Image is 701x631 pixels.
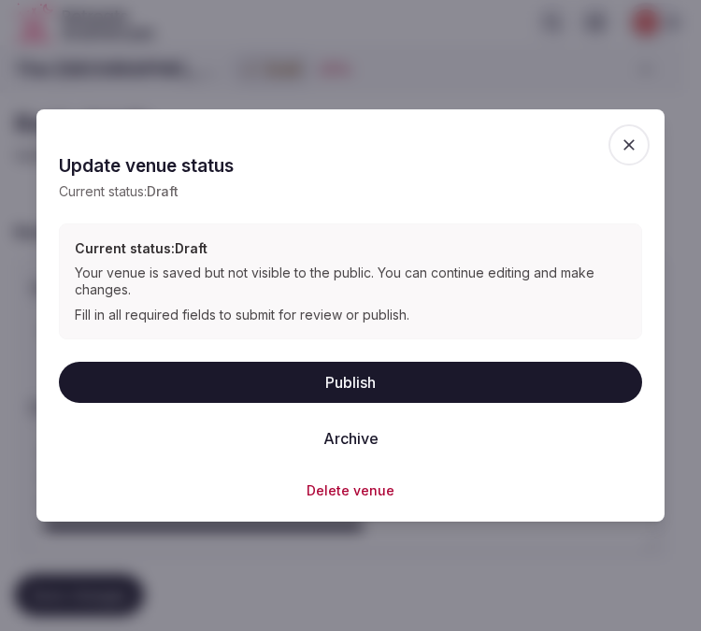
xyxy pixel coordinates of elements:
button: Publish [59,362,642,403]
div: Your venue is saved but not visible to the public. You can continue editing and make changes. [75,265,626,298]
button: Delete venue [307,481,394,500]
p: Current status: [59,182,642,201]
span: Draft [147,183,179,199]
h3: Current status: Draft [75,239,626,258]
h2: Update venue status [59,154,642,179]
button: Archive [308,418,393,459]
div: Fill in all required fields to submit for review or publish. [75,307,626,323]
